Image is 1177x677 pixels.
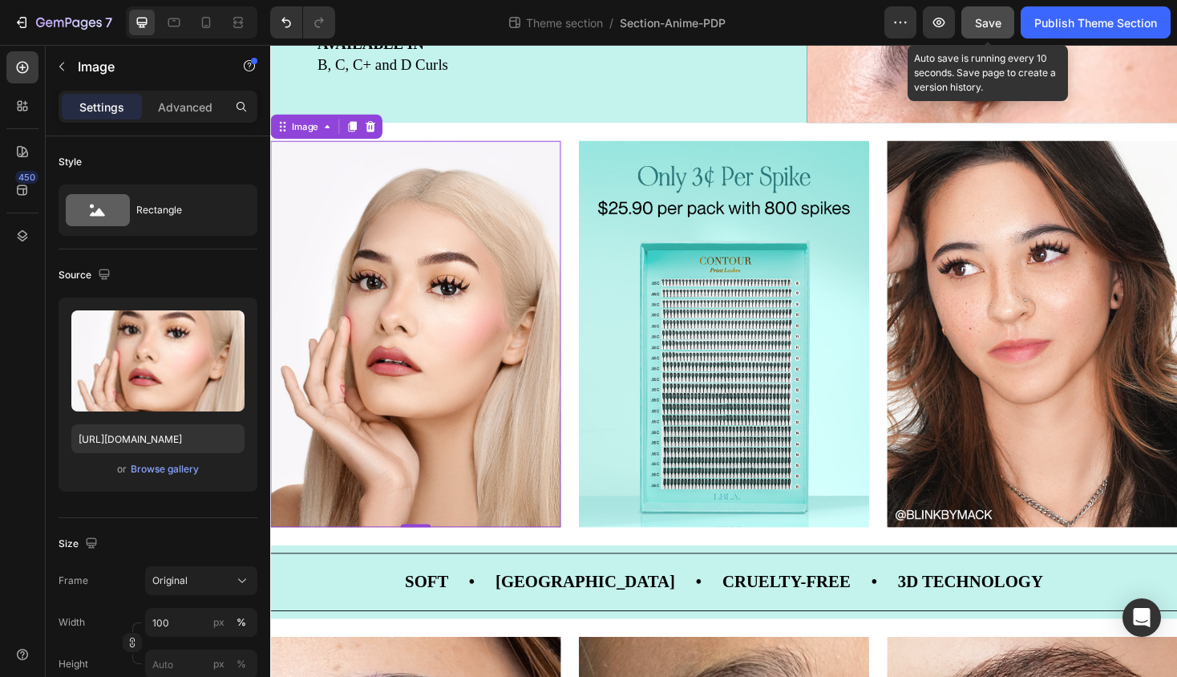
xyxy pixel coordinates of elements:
[1034,14,1157,31] div: Publish Theme Section
[327,102,635,513] img: gempages_490653449529066643-af4b5049-9ae3-4010-8d94-8f518efa4401.jpg
[145,608,257,637] input: px%
[209,613,229,632] button: %
[6,6,119,39] button: 7
[232,613,251,632] button: px
[209,655,229,674] button: %
[59,265,114,286] div: Source
[213,615,224,630] div: px
[136,192,234,229] div: Rectangle
[1021,6,1171,39] button: Publish Theme Section
[59,155,82,169] div: Style
[1122,598,1161,637] div: Open Intercom Messenger
[237,615,246,630] div: %
[270,45,1177,677] iframe: Design area
[609,14,613,31] span: /
[143,557,819,582] p: SOFT • [GEOGRAPHIC_DATA] • CRUELTY-FREE • 3D TECHNOLOGY
[59,533,101,555] div: Size
[71,310,245,411] img: preview-image
[145,566,257,595] button: Original
[270,6,335,39] div: Undo/Redo
[620,14,726,31] span: Section-Anime-PDP
[975,16,1001,30] span: Save
[961,6,1014,39] button: Save
[59,574,88,588] label: Frame
[105,13,112,32] p: 7
[523,14,606,31] span: Theme section
[79,99,124,116] p: Settings
[237,657,246,671] div: %
[59,657,88,671] label: Height
[71,424,245,453] input: https://example.com/image.jpg
[117,460,127,479] span: or
[232,655,251,674] button: px
[654,102,962,513] img: gempages_490653449529066643-705a13cd-5fff-4525-9308-d552e710fead.jpg
[78,57,214,76] p: Image
[152,574,188,588] span: Original
[59,615,85,630] label: Width
[130,461,200,477] button: Browse gallery
[15,171,38,184] div: 450
[213,657,224,671] div: px
[158,99,212,116] p: Advanced
[131,462,199,476] div: Browse gallery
